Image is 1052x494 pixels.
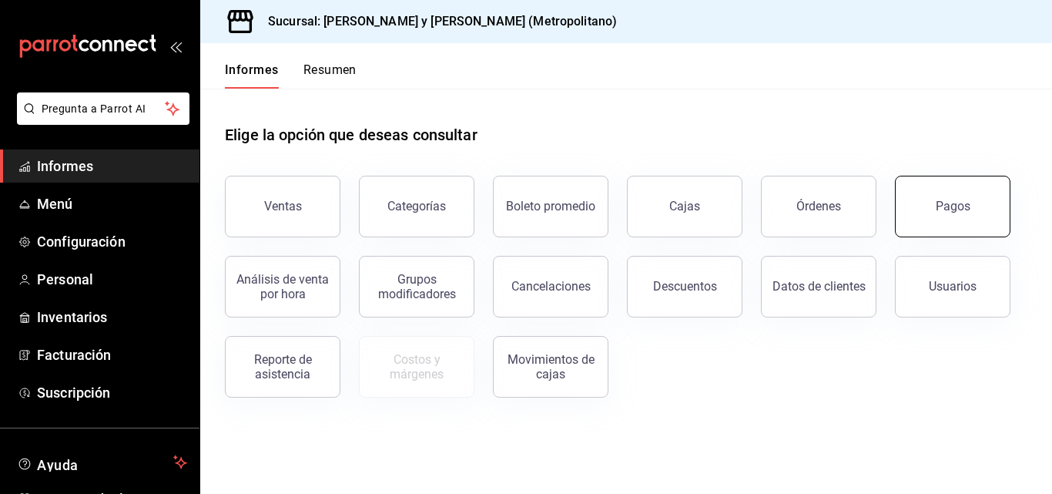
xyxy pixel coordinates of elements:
[653,279,717,294] font: Descuentos
[37,347,111,363] font: Facturación
[627,176,742,237] a: Cajas
[37,309,107,325] font: Inventarios
[772,279,866,294] font: Datos de clientes
[42,102,146,115] font: Pregunta a Parrot AI
[225,62,357,89] div: pestañas de navegación
[895,176,1010,237] button: Pagos
[359,256,474,318] button: Grupos modificadores
[37,457,79,473] font: Ayuda
[17,92,189,125] button: Pregunta a Parrot AI
[225,62,279,77] font: Informes
[493,176,608,237] button: Boleto promedio
[508,352,595,381] font: Movimientos de cajas
[37,158,93,174] font: Informes
[225,336,340,398] button: Reporte de asistencia
[236,272,329,301] font: Análisis de venta por hora
[761,256,876,318] button: Datos de clientes
[11,112,189,128] a: Pregunta a Parrot AI
[37,196,73,212] font: Menú
[359,336,474,398] button: Contrata inventarios para ver este informe
[493,336,608,398] button: Movimientos de cajas
[37,234,126,250] font: Configuración
[303,62,357,77] font: Resumen
[225,126,477,144] font: Elige la opción que deseas consultar
[264,199,302,213] font: Ventas
[169,40,182,52] button: abrir_cajón_menú
[37,385,110,401] font: Suscripción
[796,199,841,213] font: Órdenes
[390,352,444,381] font: Costos y márgenes
[37,271,93,287] font: Personal
[761,176,876,237] button: Órdenes
[895,256,1010,318] button: Usuarios
[493,256,608,318] button: Cancelaciones
[268,14,617,29] font: Sucursal: [PERSON_NAME] y [PERSON_NAME] (Metropolitano)
[669,199,701,213] font: Cajas
[225,176,340,237] button: Ventas
[378,272,456,301] font: Grupos modificadores
[627,256,742,318] button: Descuentos
[387,199,446,213] font: Categorías
[511,279,591,294] font: Cancelaciones
[936,199,970,213] font: Pagos
[254,352,312,381] font: Reporte de asistencia
[359,176,474,237] button: Categorías
[225,256,340,318] button: Análisis de venta por hora
[506,199,595,213] font: Boleto promedio
[929,279,977,294] font: Usuarios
